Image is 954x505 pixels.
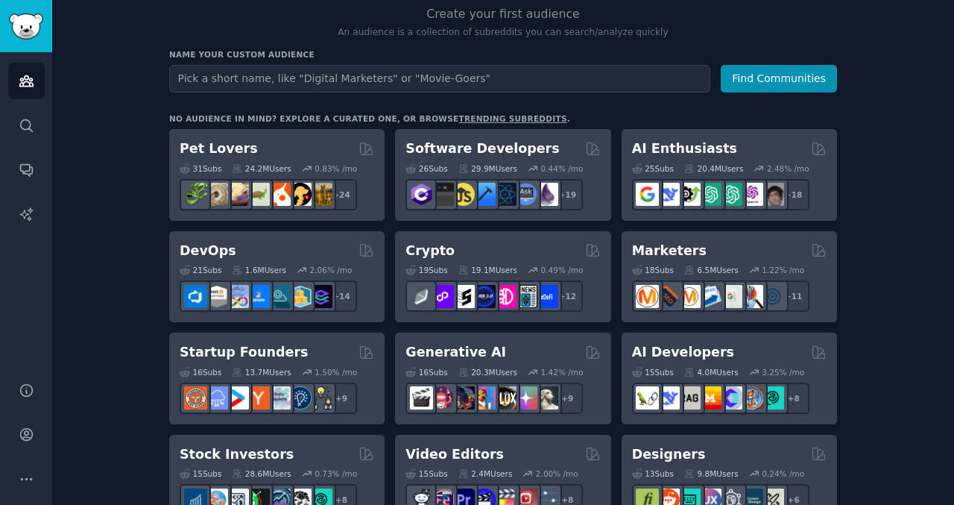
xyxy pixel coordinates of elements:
div: 26 Sub s [405,163,447,174]
div: 15 Sub s [405,468,447,479]
div: No audience in mind? Explore a curated one, or browse . [169,113,570,124]
div: + 18 [778,179,809,210]
div: 13 Sub s [632,468,674,479]
div: 16 Sub s [180,367,221,377]
img: ycombinator [247,386,270,410]
img: csharp [410,183,433,206]
img: EntrepreneurRideAlong [184,386,207,410]
img: AskComputerScience [514,183,537,206]
img: software [431,183,454,206]
img: web3 [473,285,496,308]
img: CryptoNews [514,285,537,308]
div: 16 Sub s [405,367,447,377]
img: ArtificalIntelligence [761,183,784,206]
div: 21 Sub s [180,265,221,275]
img: chatgpt_prompts_ [719,183,742,206]
div: 29.9M Users [458,163,517,174]
div: 2.4M Users [458,468,513,479]
h2: DevOps [180,242,236,260]
img: DeepSeek [657,386,680,410]
button: Find Communities [721,65,837,92]
h2: Stock Investors [180,445,294,464]
div: + 12 [552,280,583,312]
img: ethfinance [410,285,433,308]
div: 1.50 % /mo [315,367,357,377]
h2: AI Developers [632,343,734,362]
img: dogbreed [309,183,332,206]
div: 20.3M Users [458,367,517,377]
div: 19.1M Users [458,265,517,275]
div: 2.00 % /mo [536,468,578,479]
div: + 14 [326,280,357,312]
img: iOSProgramming [473,183,496,206]
img: GoogleGeminiAI [636,183,659,206]
div: 25 Sub s [632,163,674,174]
img: AWS_Certified_Experts [205,285,228,308]
img: Entrepreneurship [288,386,312,410]
img: sdforall [473,386,496,410]
h2: Pet Lovers [180,139,258,158]
input: Pick a short name, like "Digital Marketers" or "Movie-Goers" [169,65,710,92]
div: 0.24 % /mo [762,468,804,479]
div: 3.25 % /mo [762,367,804,377]
img: MistralAI [698,386,721,410]
div: 28.6M Users [232,468,291,479]
img: defiblockchain [493,285,517,308]
img: chatgpt_promptDesign [698,183,721,206]
img: SaaS [205,386,228,410]
div: 15 Sub s [632,367,674,377]
img: PlatformEngineers [309,285,332,308]
img: platformengineering [268,285,291,308]
img: aivideo [410,386,433,410]
img: DeepSeek [657,183,680,206]
div: + 19 [552,179,583,210]
img: herpetology [184,183,207,206]
h2: Designers [632,445,706,464]
img: FluxAI [493,386,517,410]
div: + 9 [552,383,583,414]
div: 13.7M Users [232,367,291,377]
img: PetAdvice [288,183,312,206]
img: Docker_DevOps [226,285,249,308]
div: 1.6M Users [232,265,286,275]
h2: Generative AI [405,343,506,362]
img: OpenAIDev [740,183,763,206]
img: learnjavascript [452,183,475,206]
div: 2.48 % /mo [767,163,809,174]
img: MarketingResearch [740,285,763,308]
img: GummySearch logo [9,13,43,40]
img: llmops [740,386,763,410]
div: + 8 [778,383,809,414]
div: + 11 [778,280,809,312]
img: leopardgeckos [226,183,249,206]
img: growmybusiness [309,386,332,410]
img: indiehackers [268,386,291,410]
img: elixir [535,183,558,206]
img: 0xPolygon [431,285,454,308]
div: + 9 [326,383,357,414]
h2: Crypto [405,242,455,260]
img: azuredevops [184,285,207,308]
h2: Create your first audience [169,5,837,24]
img: DreamBooth [535,386,558,410]
img: cockatiel [268,183,291,206]
img: starryai [514,386,537,410]
div: 0.49 % /mo [541,265,584,275]
h2: AI Enthusiasts [632,139,737,158]
img: ethstaker [452,285,475,308]
div: + 24 [326,179,357,210]
img: startup [226,386,249,410]
img: AskMarketing [677,285,701,308]
div: 18 Sub s [632,265,674,275]
img: deepdream [452,386,475,410]
div: 24.2M Users [232,163,291,174]
img: dalle2 [431,386,454,410]
div: 0.83 % /mo [315,163,357,174]
p: An audience is a collection of subreddits you can search/analyze quickly [169,26,837,40]
img: Rag [677,386,701,410]
img: turtle [247,183,270,206]
a: trending subreddits [458,114,566,123]
img: Emailmarketing [698,285,721,308]
img: OpenSourceAI [719,386,742,410]
h2: Marketers [632,242,707,260]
